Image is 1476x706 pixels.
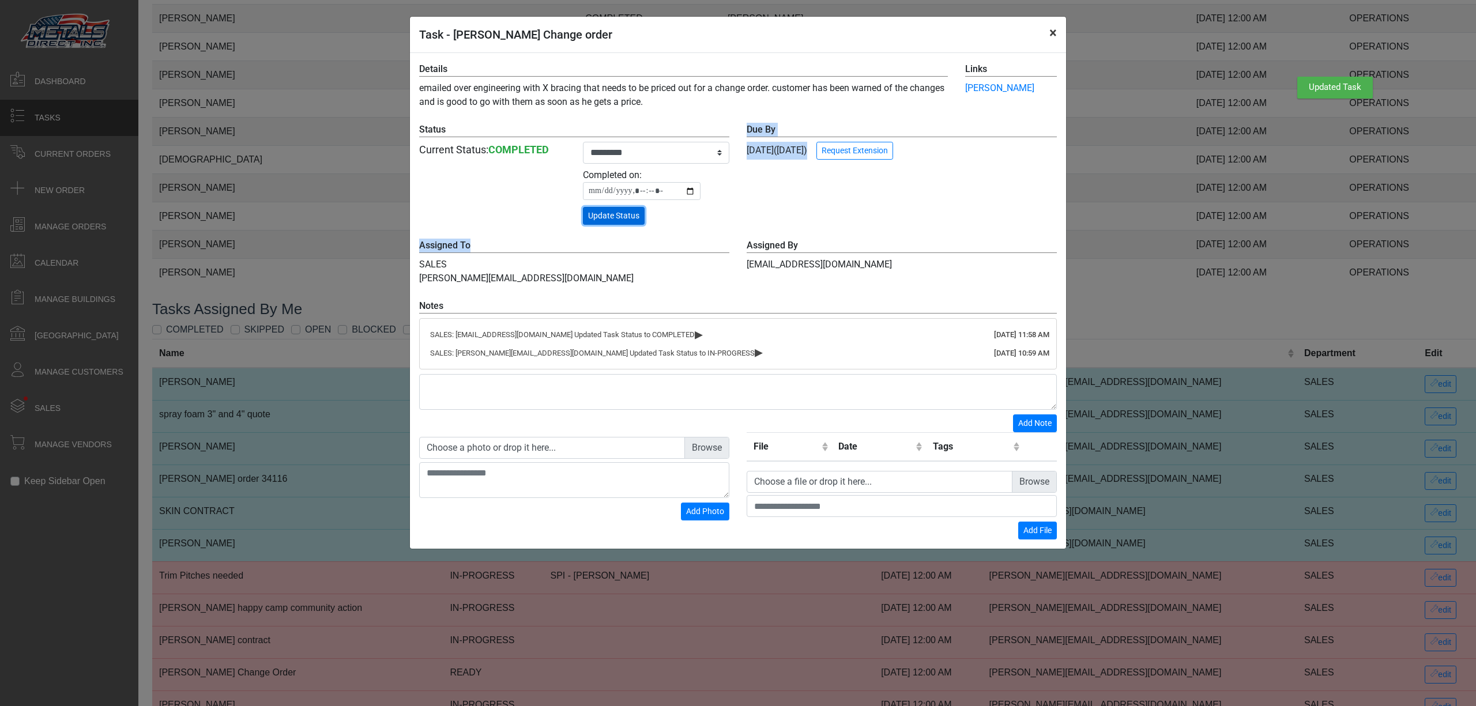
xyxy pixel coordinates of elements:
[747,123,1057,137] label: Due By
[1018,418,1052,428] span: Add Note
[411,62,957,109] div: emailed over engineering with X bracing that needs to be priced out for a change order. customer ...
[695,330,703,338] span: ▸
[994,348,1049,359] div: [DATE] 10:59 AM
[419,142,566,157] div: Current Status:
[822,146,888,155] span: Request Extension
[681,503,729,520] button: Add Photo
[1013,414,1057,432] button: Add Note
[419,62,948,77] label: Details
[816,142,893,160] button: Request Extension
[838,440,913,454] div: Date
[419,26,612,43] h5: Task - [PERSON_NAME] Change order
[1023,526,1052,535] span: Add File
[1297,77,1373,99] div: Updated Task
[430,348,1046,359] div: SALES: [PERSON_NAME][EMAIL_ADDRESS][DOMAIN_NAME] Updated Task Status to IN-PROGRESS
[488,144,549,156] strong: COMPLETED
[1040,17,1066,49] button: Close
[419,123,729,137] label: Status
[1023,433,1057,462] th: Remove
[419,299,1057,314] label: Notes
[583,168,729,200] div: Completed on:
[933,440,1010,454] div: Tags
[965,62,1057,77] label: Links
[994,329,1049,341] div: [DATE] 11:58 AM
[738,239,1065,285] div: [EMAIL_ADDRESS][DOMAIN_NAME]
[747,123,1057,160] div: [DATE] ([DATE])
[747,239,1057,253] label: Assigned By
[411,239,738,285] div: SALES [PERSON_NAME][EMAIL_ADDRESS][DOMAIN_NAME]
[686,507,724,516] span: Add Photo
[419,239,729,253] label: Assigned To
[1018,522,1057,539] button: Add File
[583,207,645,225] button: Update Status
[588,211,639,220] span: Update Status
[754,440,819,454] div: File
[430,329,1046,341] div: SALES: [EMAIL_ADDRESS][DOMAIN_NAME] Updated Task Status to COMPLETED
[755,348,763,356] span: ▸
[965,82,1034,93] a: [PERSON_NAME]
